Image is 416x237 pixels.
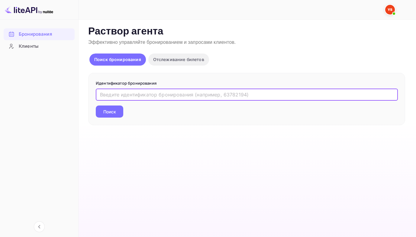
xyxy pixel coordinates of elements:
[88,25,163,38] ya-tr-span: Раствор агента
[153,57,204,62] ya-tr-span: Отслеживание билетов
[19,43,38,50] ya-tr-span: Клиенты
[96,106,123,118] button: Поиск
[96,89,398,101] input: Введите идентификатор бронирования (например, 63782194)
[385,5,395,15] img: Служба Поддержки Яндекса
[94,57,141,62] ya-tr-span: Поиск бронирования
[96,81,156,86] ya-tr-span: Идентификатор бронирования
[103,109,116,115] ya-tr-span: Поиск
[4,41,75,52] a: Клиенты
[19,31,52,38] ya-tr-span: Бронирования
[88,39,236,46] ya-tr-span: Эффективно управляйте бронированием и запросами клиентов.
[4,28,75,40] a: Бронирования
[5,5,53,15] img: Логотип LiteAPI
[34,221,45,232] button: Свернуть навигацию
